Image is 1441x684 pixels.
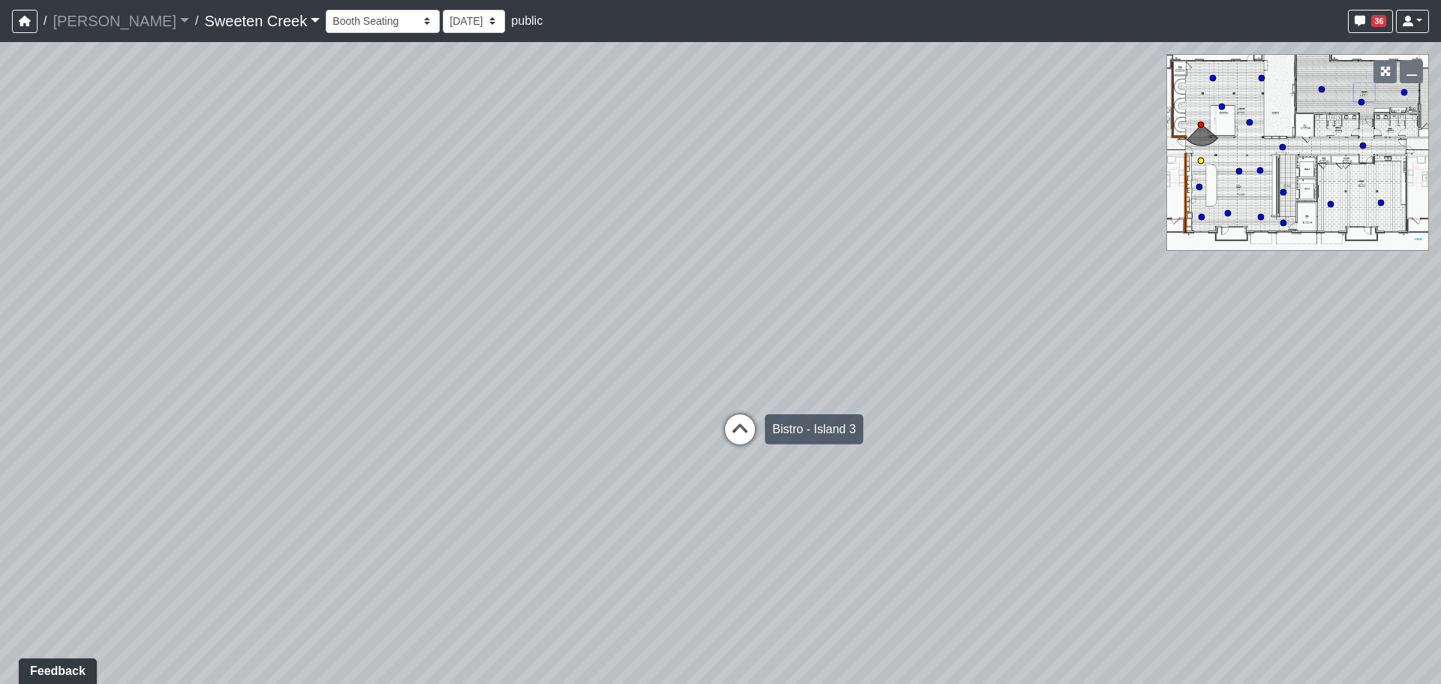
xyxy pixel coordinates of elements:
[189,6,204,36] span: /
[511,14,543,27] span: public
[1371,15,1386,27] span: 36
[1348,10,1393,33] button: 36
[765,414,863,444] div: Bistro - Island 3
[204,6,320,36] a: Sweeten Creek
[38,6,53,36] span: /
[11,654,100,684] iframe: Ybug feedback widget
[53,6,189,36] a: [PERSON_NAME]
